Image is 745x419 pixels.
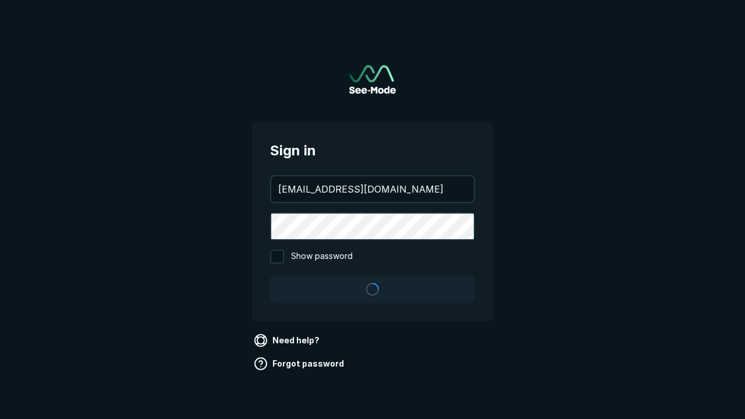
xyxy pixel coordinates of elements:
a: Forgot password [251,354,349,373]
span: Sign in [270,140,475,161]
img: See-Mode Logo [349,65,396,94]
input: your@email.com [271,176,474,202]
a: Go to sign in [349,65,396,94]
a: Need help? [251,331,324,350]
span: Show password [291,250,353,264]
